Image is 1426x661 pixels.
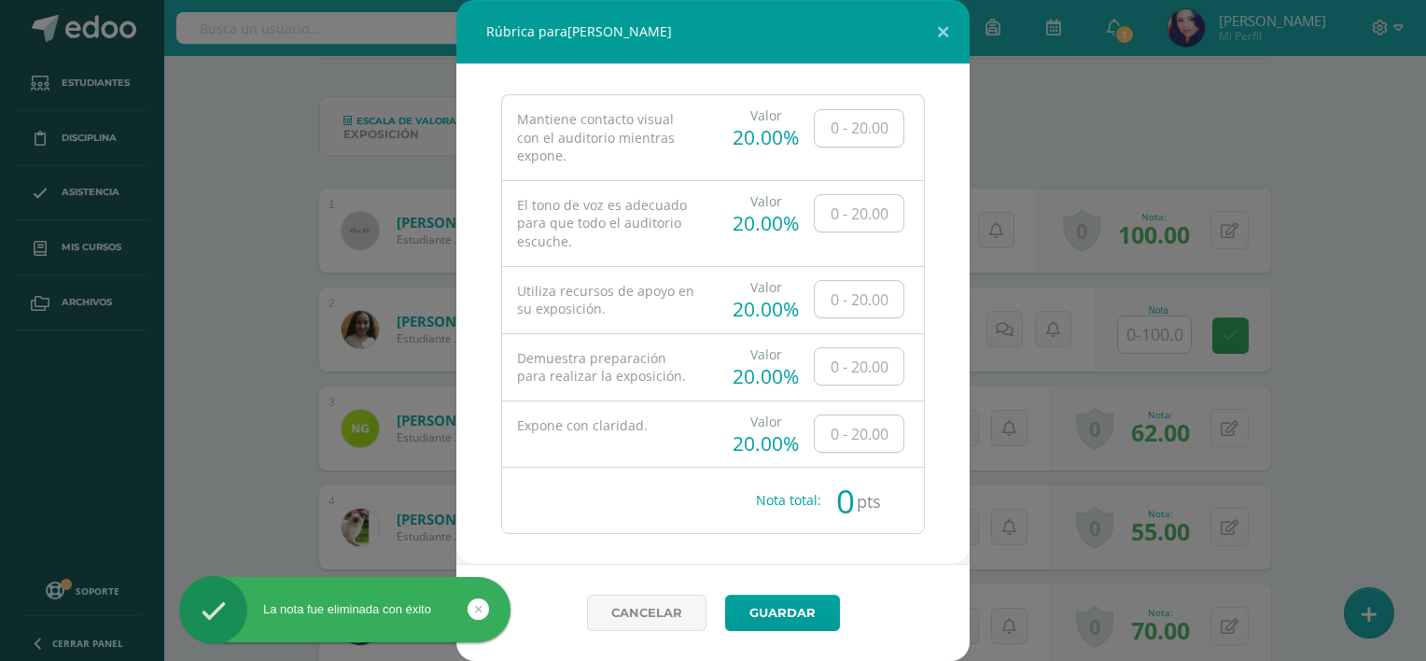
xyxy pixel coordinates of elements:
[733,296,799,322] div: 20.00%
[587,595,706,631] a: Cancelar
[815,195,903,232] input: 0 - 20.00
[857,469,881,534] span: pts
[179,601,510,618] div: La nota fue eliminada con éxito
[815,415,903,452] input: 0 - 20.00
[815,348,903,385] input: 0 - 20.00
[517,282,698,318] div: Utiliza recursos de apoyo en su exposición.
[517,416,698,435] div: Expone con claridad.
[836,469,855,534] span: 0
[517,349,698,386] div: Demuestra preparación para realizar la exposición.
[733,345,799,363] div: Valor
[517,110,698,165] div: Mantiene contacto visual con el auditorio mientras expone.
[733,210,799,236] div: 20.00%
[733,413,799,430] div: Valor
[733,106,799,124] div: Valor
[517,196,698,251] div: El tono de voz es adecuado para que todo el auditorio escuche.
[733,124,799,150] div: 20.00%
[725,595,840,631] a: Guardar
[733,192,799,210] div: Valor
[733,363,799,389] div: 20.00%
[756,468,821,533] div: Nota total:
[733,430,799,457] div: 20.00%
[567,22,672,40] span: [PERSON_NAME]
[815,281,903,317] input: 0 - 20.00
[815,110,903,147] input: 0 - 20.00
[733,278,799,296] div: Valor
